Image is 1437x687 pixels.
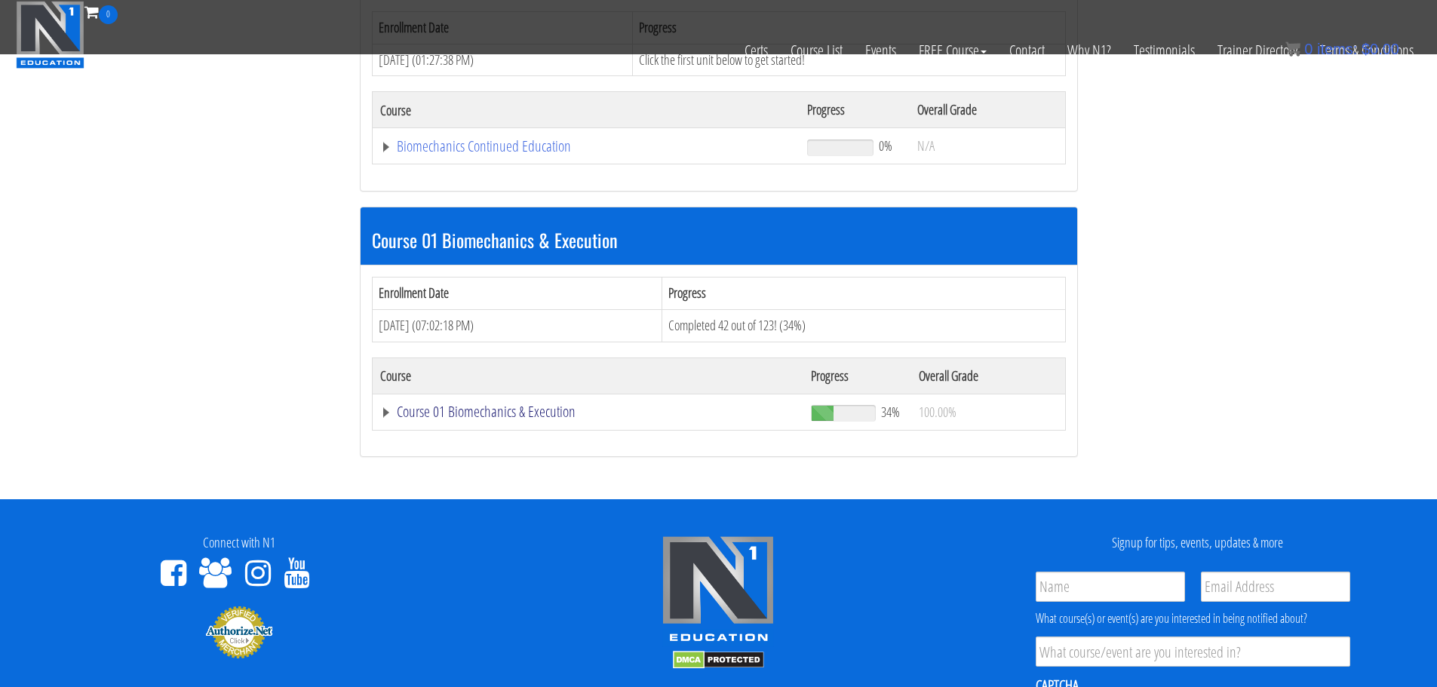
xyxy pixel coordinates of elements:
a: 0 [84,2,118,22]
a: Testimonials [1122,24,1206,77]
th: Progress [662,278,1065,310]
a: Biomechanics Continued Education [380,139,793,154]
a: Trainer Directory [1206,24,1309,77]
a: 0 items: $0.00 [1285,41,1399,57]
a: Why N1? [1056,24,1122,77]
th: Enrollment Date [372,278,662,310]
span: 0 [99,5,118,24]
input: Email Address [1201,572,1350,602]
span: 0% [879,137,892,154]
th: Course [372,357,803,394]
td: 100.00% [911,394,1065,430]
img: DMCA.com Protection Status [673,651,764,669]
a: Events [854,24,907,77]
th: Progress [800,92,909,128]
h3: Course 01 Biomechanics & Execution [372,230,1066,250]
bdi: 0.00 [1362,41,1399,57]
img: icon11.png [1285,41,1300,57]
span: $ [1362,41,1370,57]
td: N/A [910,128,1065,164]
span: items: [1317,41,1357,57]
a: Contact [998,24,1056,77]
h4: Signup for tips, events, updates & more [969,535,1426,551]
a: FREE Course [907,24,998,77]
span: 34% [881,403,900,420]
a: Course List [779,24,854,77]
td: Completed 42 out of 123! (34%) [662,309,1065,342]
a: Course 01 Biomechanics & Execution [380,404,797,419]
a: Certs [733,24,779,77]
th: Overall Grade [911,357,1065,394]
th: Course [372,92,800,128]
img: n1-education [16,1,84,69]
td: [DATE] (07:02:18 PM) [372,309,662,342]
th: Overall Grade [910,92,1065,128]
a: Terms & Conditions [1309,24,1425,77]
th: Progress [803,357,911,394]
div: What course(s) or event(s) are you interested in being notified about? [1036,609,1350,627]
h4: Connect with N1 [11,535,468,551]
span: 0 [1304,41,1313,57]
img: n1-edu-logo [662,535,775,647]
input: Name [1036,572,1185,602]
img: Authorize.Net Merchant - Click to Verify [205,605,273,659]
input: What course/event are you interested in? [1036,636,1350,667]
